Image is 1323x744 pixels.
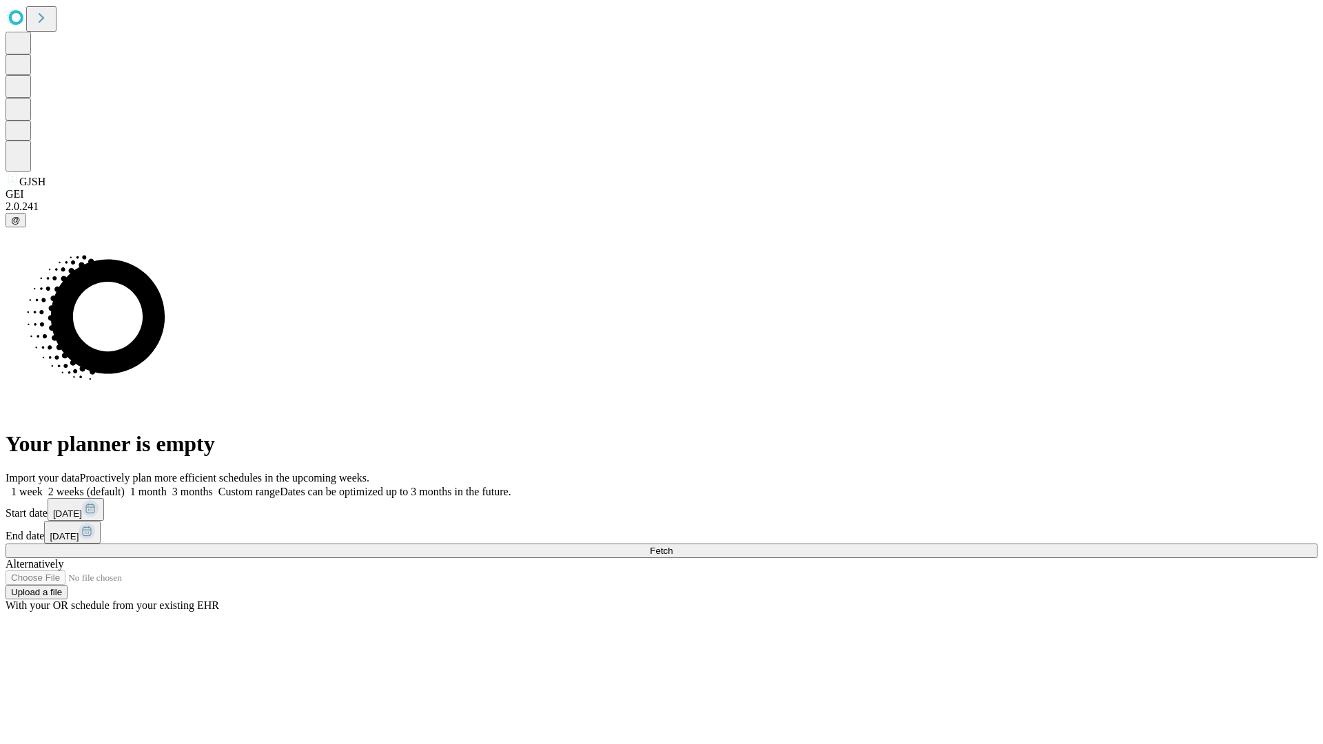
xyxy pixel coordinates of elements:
span: Custom range [218,486,280,497]
span: Proactively plan more efficient schedules in the upcoming weeks. [80,472,369,484]
button: Fetch [6,544,1317,558]
span: 1 week [11,486,43,497]
span: [DATE] [53,508,82,519]
div: GEI [6,188,1317,200]
span: 2 weeks (default) [48,486,125,497]
div: 2.0.241 [6,200,1317,213]
span: 1 month [130,486,167,497]
span: 3 months [172,486,213,497]
button: [DATE] [48,498,104,521]
div: End date [6,521,1317,544]
div: Start date [6,498,1317,521]
button: @ [6,213,26,227]
span: GJSH [19,176,45,187]
span: Dates can be optimized up to 3 months in the future. [280,486,511,497]
span: With your OR schedule from your existing EHR [6,599,219,611]
h1: Your planner is empty [6,431,1317,457]
button: [DATE] [44,521,101,544]
button: Upload a file [6,585,68,599]
span: Alternatively [6,558,63,570]
span: Import your data [6,472,80,484]
span: Fetch [650,546,673,556]
span: @ [11,215,21,225]
span: [DATE] [50,531,79,541]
